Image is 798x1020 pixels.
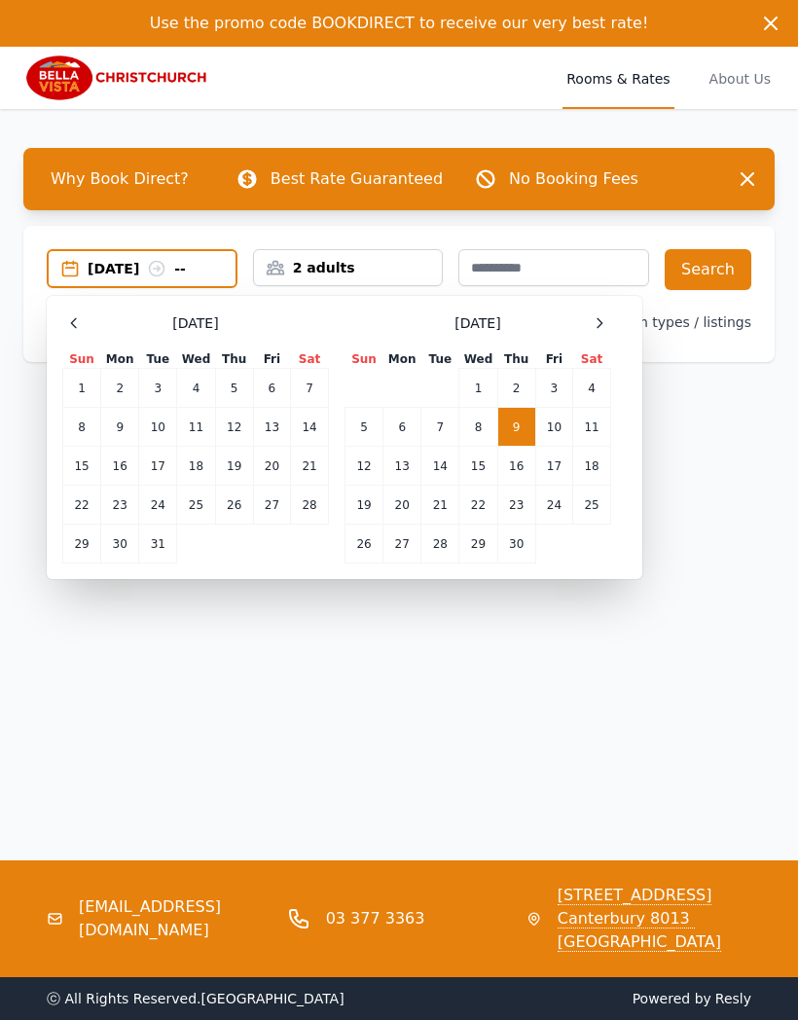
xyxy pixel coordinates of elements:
[497,408,535,447] td: 9
[421,447,459,486] td: 14
[215,369,253,408] td: 5
[383,350,421,369] th: Mon
[345,486,383,525] td: 19
[177,486,215,525] td: 25
[101,369,139,408] td: 2
[63,525,101,564] td: 29
[253,369,290,408] td: 6
[562,47,673,109] a: Rooms & Rates
[23,55,211,101] img: Bella Vista Christchurch
[509,167,638,191] p: No Booking Fees
[345,350,383,369] th: Sun
[291,447,329,486] td: 21
[421,408,459,447] td: 7
[253,486,290,525] td: 27
[345,447,383,486] td: 12
[535,369,572,408] td: 3
[421,486,459,525] td: 21
[63,369,101,408] td: 1
[63,447,101,486] td: 15
[345,525,383,564] td: 26
[139,447,177,486] td: 17
[63,408,101,447] td: 8
[139,350,177,369] th: Tue
[421,350,459,369] th: Tue
[383,408,421,447] td: 6
[88,259,236,278] div: [DATE] --
[552,314,751,330] label: Show all room types / listings
[254,258,443,277] div: 2 adults
[291,486,329,525] td: 28
[177,350,215,369] th: Wed
[497,350,535,369] th: Thu
[326,907,425,930] a: 03 377 3363
[421,525,459,564] td: 28
[497,369,535,408] td: 2
[291,350,329,369] th: Sat
[177,408,215,447] td: 11
[79,895,272,942] a: [EMAIL_ADDRESS][DOMAIN_NAME]
[573,369,611,408] td: 4
[101,408,139,447] td: 9
[101,486,139,525] td: 23
[101,447,139,486] td: 16
[139,525,177,564] td: 31
[407,989,751,1008] span: Powered by
[535,447,572,486] td: 17
[459,408,497,447] td: 8
[253,447,290,486] td: 20
[177,369,215,408] td: 4
[101,350,139,369] th: Mon
[172,313,218,333] span: [DATE]
[535,486,572,525] td: 24
[573,447,611,486] td: 18
[215,447,253,486] td: 19
[63,350,101,369] th: Sun
[47,991,345,1006] span: ⓒ All Rights Reserved. [GEOGRAPHIC_DATA]
[215,350,253,369] th: Thu
[706,47,775,109] a: About Us
[63,486,101,525] td: 22
[459,350,497,369] th: Wed
[535,350,572,369] th: Fri
[497,447,535,486] td: 16
[535,408,572,447] td: 10
[139,369,177,408] td: 3
[383,486,421,525] td: 20
[459,447,497,486] td: 15
[271,167,443,191] p: Best Rate Guaranteed
[497,525,535,564] td: 30
[291,408,329,447] td: 14
[573,408,611,447] td: 11
[454,313,500,333] span: [DATE]
[459,525,497,564] td: 29
[383,525,421,564] td: 27
[573,350,611,369] th: Sat
[715,991,751,1006] a: Resly
[665,249,751,290] button: Search
[383,447,421,486] td: 13
[459,369,497,408] td: 1
[101,525,139,564] td: 30
[215,486,253,525] td: 26
[345,408,383,447] td: 5
[150,14,649,32] span: Use the promo code BOOKDIRECT to receive our very best rate!
[253,408,290,447] td: 13
[139,486,177,525] td: 24
[291,369,329,408] td: 7
[459,486,497,525] td: 22
[215,408,253,447] td: 12
[177,447,215,486] td: 18
[139,408,177,447] td: 10
[573,486,611,525] td: 25
[497,486,535,525] td: 23
[253,350,290,369] th: Fri
[35,160,204,199] span: Why Book Direct?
